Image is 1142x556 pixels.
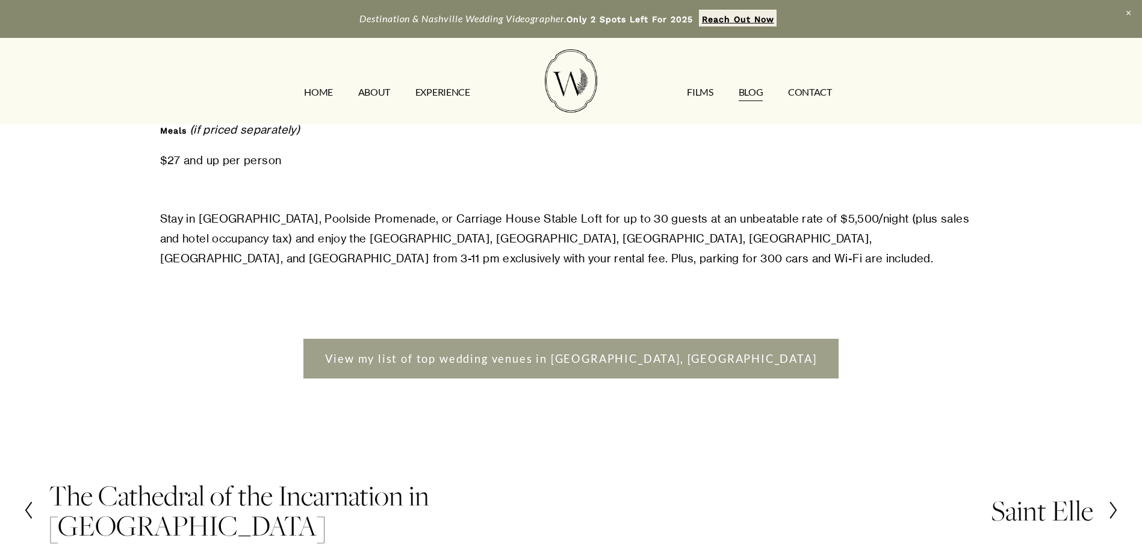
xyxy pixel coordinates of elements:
[303,339,839,378] a: View my list of top wedding venues in [GEOGRAPHIC_DATA], [GEOGRAPHIC_DATA]
[739,82,763,102] a: Blog
[788,82,832,102] a: CONTACT
[991,495,1093,525] h2: Saint Elle
[160,126,187,135] strong: Meals
[160,150,982,170] p: $27 and up per person
[358,82,390,102] a: ABOUT
[699,10,777,26] a: Reach Out Now
[160,209,982,268] p: Stay in [GEOGRAPHIC_DATA], Poolside Promenade, or Carriage House Stable Loft for up to 30 guests ...
[415,82,470,102] a: EXPERIENCE
[23,480,571,540] a: The Cathedral of the Incarnation in [GEOGRAPHIC_DATA]
[190,123,300,136] em: (if priced separately)
[687,82,713,102] a: FILMS
[545,49,597,113] img: Wild Fern Weddings
[49,480,571,540] h2: The Cathedral of the Incarnation in [GEOGRAPHIC_DATA]
[702,14,774,24] strong: Reach Out Now
[304,82,333,102] a: HOME
[991,480,1119,540] a: Saint Elle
